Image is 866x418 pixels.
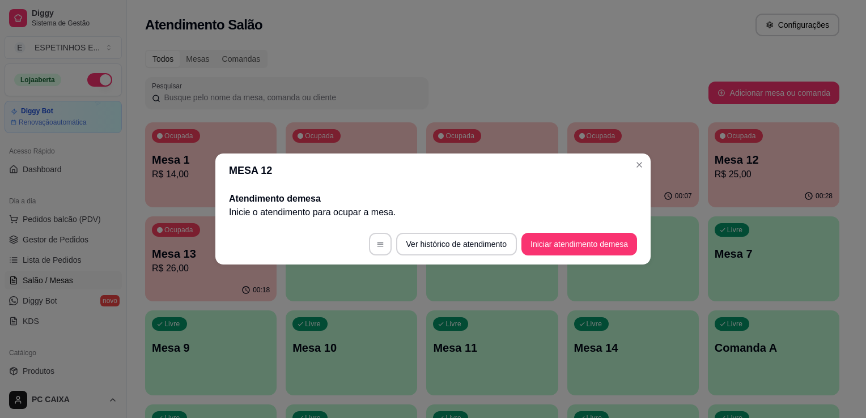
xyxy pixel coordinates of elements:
[396,233,517,255] button: Ver histórico de atendimento
[229,192,637,206] h2: Atendimento de mesa
[229,206,637,219] p: Inicie o atendimento para ocupar a mesa .
[630,156,648,174] button: Close
[521,233,637,255] button: Iniciar atendimento demesa
[215,153,651,187] header: MESA 12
